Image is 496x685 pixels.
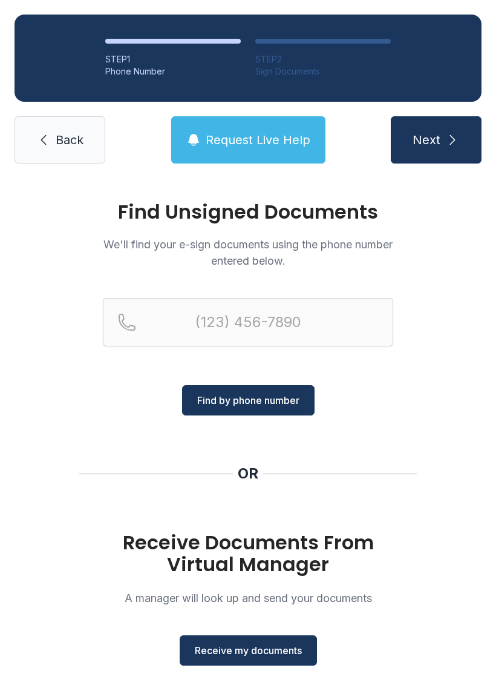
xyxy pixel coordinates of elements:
[105,53,241,65] div: STEP 1
[206,131,310,148] span: Request Live Help
[103,202,393,222] h1: Find Unsigned Documents
[103,532,393,575] h1: Receive Documents From Virtual Manager
[56,131,83,148] span: Back
[105,65,241,78] div: Phone Number
[255,65,391,78] div: Sign Documents
[103,298,393,346] input: Reservation phone number
[413,131,440,148] span: Next
[195,643,302,658] span: Receive my documents
[238,464,258,483] div: OR
[197,393,299,408] span: Find by phone number
[103,236,393,269] p: We'll find your e-sign documents using the phone number entered below.
[103,590,393,606] p: A manager will look up and send your documents
[255,53,391,65] div: STEP 2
